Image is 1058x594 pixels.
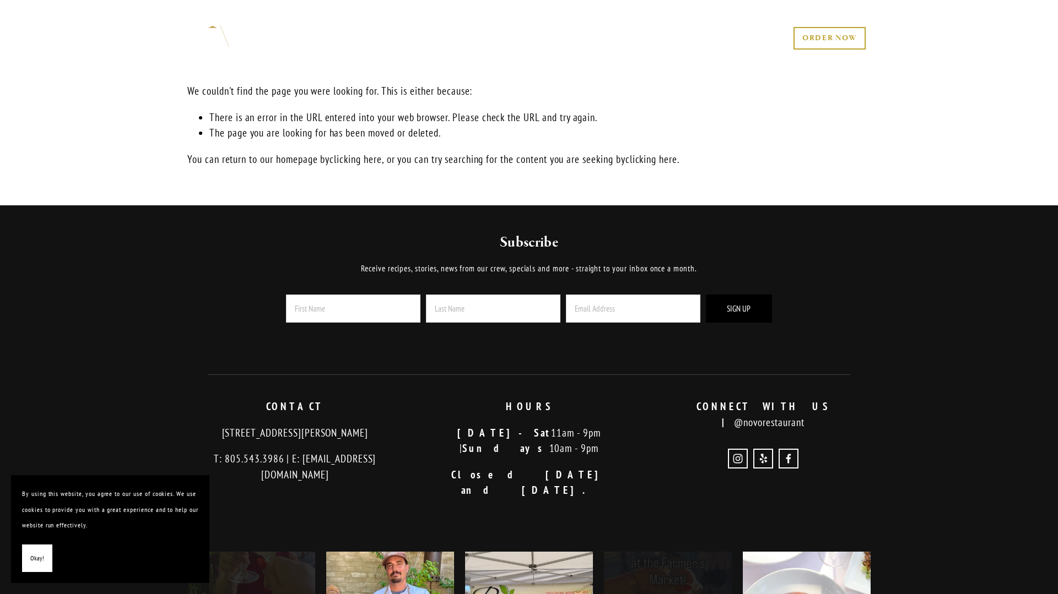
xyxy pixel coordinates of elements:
[533,32,571,43] a: EVENTS
[728,449,748,468] a: Instagram
[566,295,700,323] input: Email Address
[187,83,871,99] p: We couldn't find the page you were looking for. This is either because:
[426,295,560,323] input: Last Name
[11,475,209,583] section: Cookie banner
[753,449,773,468] a: Yelp
[209,125,871,141] li: The page you are looking for has been moved or deleted.
[256,262,802,275] p: Receive recipes, stories, news from our crew, specials and more - straight to your inbox once a m...
[266,400,325,413] strong: CONTACT
[457,426,552,439] strong: [DATE]-Sat
[713,28,782,48] a: RESERVE NOW
[625,152,677,166] a: clicking here
[187,451,403,482] p: T: 805.543.3986 | E: [EMAIL_ADDRESS][DOMAIN_NAME]
[209,110,871,126] li: There is an error in the URL entered into your web browser. Please check the URL and try again.
[187,24,256,52] img: Novo Restaurant &amp; Lounge
[22,544,52,573] button: Okay!
[706,295,772,323] button: Sign Up
[462,442,549,455] strong: Sundays
[256,233,802,253] h2: Subscribe
[506,400,552,413] strong: HOURS
[451,468,619,497] strong: Closed [DATE] and [DATE].
[654,28,702,48] a: CONTACT
[487,32,522,43] a: ABOUT
[187,151,871,167] p: You can return to our homepage by , or you can try searching for the content you are seeking by .
[30,551,44,566] span: Okay!
[779,449,798,468] a: Novo Restaurant and Lounge
[655,399,871,430] p: @novorestaurant
[440,32,475,43] a: MENUS
[187,425,403,441] p: [STREET_ADDRESS][PERSON_NAME]
[422,425,637,456] p: 11am - 9pm | 10am - 9pm
[22,486,198,533] p: By using this website, you agree to our use of cookies. We use cookies to provide you with a grea...
[697,400,841,429] strong: CONNECT WITH US |
[330,152,381,166] a: clicking here
[584,28,642,48] a: GIFT CARDS
[286,295,420,323] input: First Name
[793,27,866,50] a: ORDER NOW
[727,303,751,314] span: Sign Up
